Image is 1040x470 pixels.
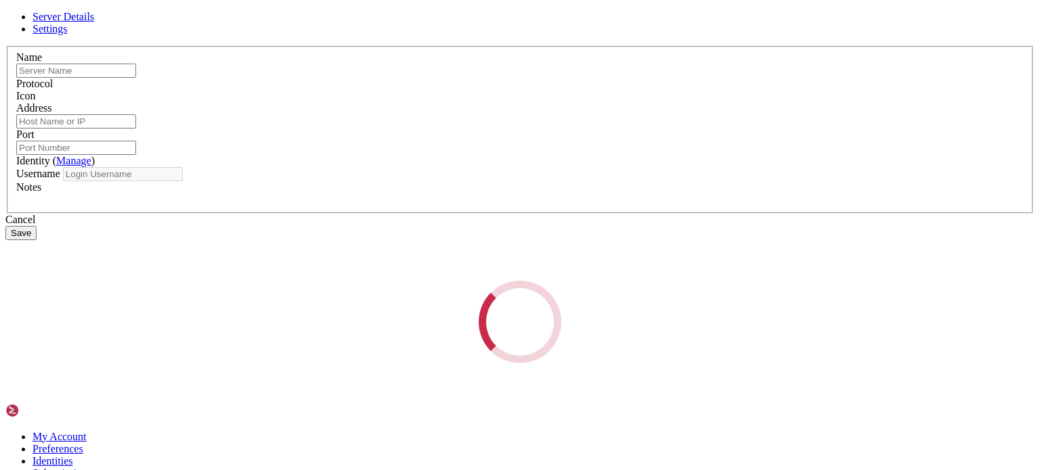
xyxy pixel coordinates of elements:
[32,11,94,22] a: Server Details
[56,155,91,166] a: Manage
[53,155,95,166] span: ( )
[32,455,73,467] a: Identities
[16,51,42,63] label: Name
[16,78,53,89] label: Protocol
[16,64,136,78] input: Server Name
[16,141,136,155] input: Port Number
[5,404,83,417] img: Shellngn
[32,443,83,454] a: Preferences
[475,277,565,367] div: Loading...
[16,181,41,193] label: Notes
[32,23,68,34] a: Settings
[16,114,136,128] input: Host Name or IP
[5,226,37,240] button: Save
[16,102,51,114] label: Address
[16,168,60,179] label: Username
[16,128,35,140] label: Port
[5,214,1035,226] div: Cancel
[63,167,183,181] input: Login Username
[16,155,95,166] label: Identity
[16,90,35,101] label: Icon
[32,431,87,442] a: My Account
